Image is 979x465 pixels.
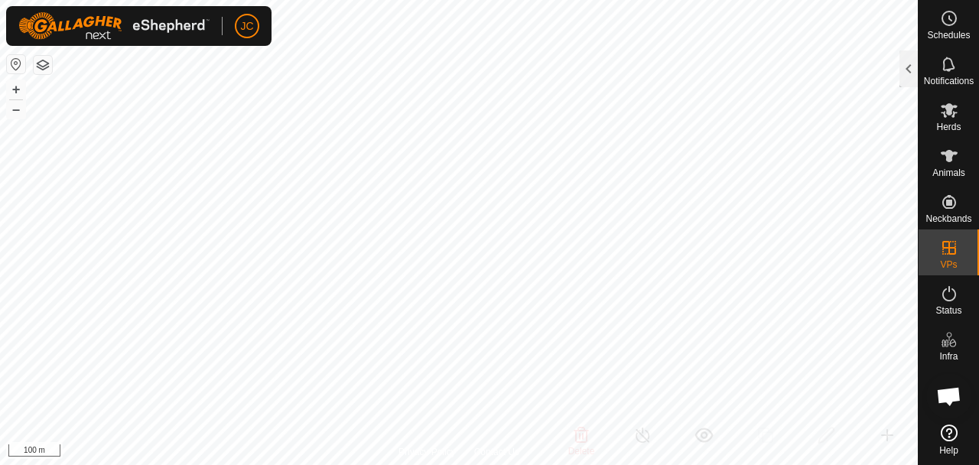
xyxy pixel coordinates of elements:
span: Notifications [924,76,974,86]
span: Herds [936,122,961,132]
span: Status [935,306,961,315]
div: Bate-papo aberto [926,373,972,419]
span: Animals [932,168,965,177]
span: Infra [939,352,958,361]
span: JC [240,18,253,34]
span: Schedules [927,31,970,40]
span: Neckbands [925,214,971,223]
button: Map Layers [34,56,52,74]
button: Reset Map [7,55,25,73]
a: Privacy Policy [398,445,456,459]
a: Contact Us [474,445,519,459]
img: Gallagher Logo [18,12,210,40]
button: – [7,100,25,119]
span: Help [939,446,958,455]
a: Help [919,418,979,461]
span: VPs [940,260,957,269]
button: + [7,80,25,99]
